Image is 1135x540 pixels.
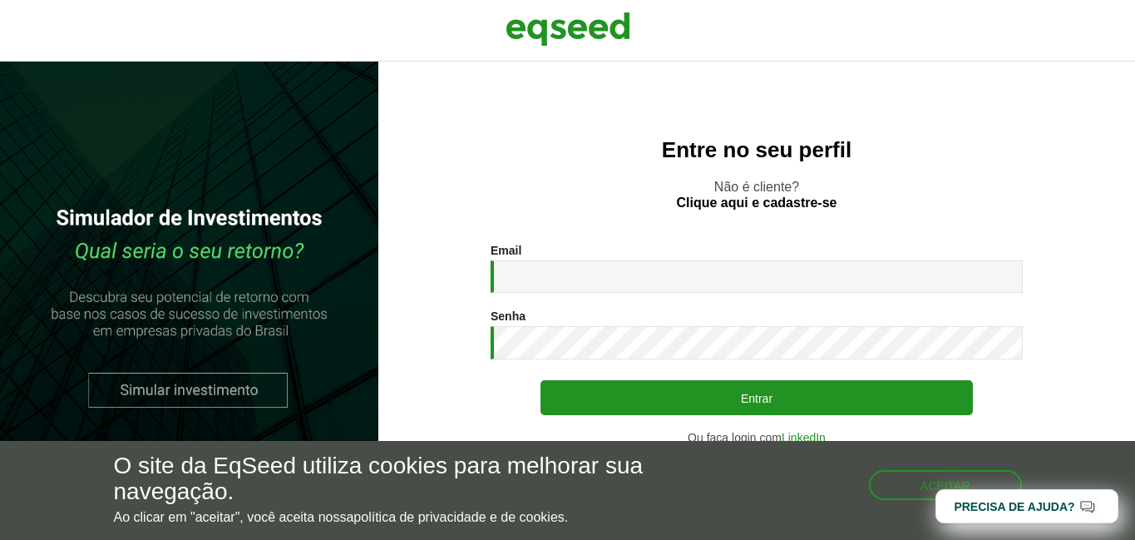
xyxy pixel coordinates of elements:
a: política de privacidade e de cookies [353,511,565,524]
div: Ou faça login com [491,432,1023,443]
h5: O site da EqSeed utiliza cookies para melhorar sua navegação. [114,453,659,505]
a: LinkedIn [782,432,826,443]
label: Senha [491,310,526,322]
p: Não é cliente? [412,179,1102,211]
a: Clique aqui e cadastre-se [677,196,837,210]
p: Ao clicar em "aceitar", você aceita nossa . [114,509,659,525]
button: Aceitar [869,470,1022,500]
label: Email [491,245,521,256]
button: Entrar [540,380,973,415]
img: EqSeed Logo [506,8,630,50]
h2: Entre no seu perfil [412,138,1102,162]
